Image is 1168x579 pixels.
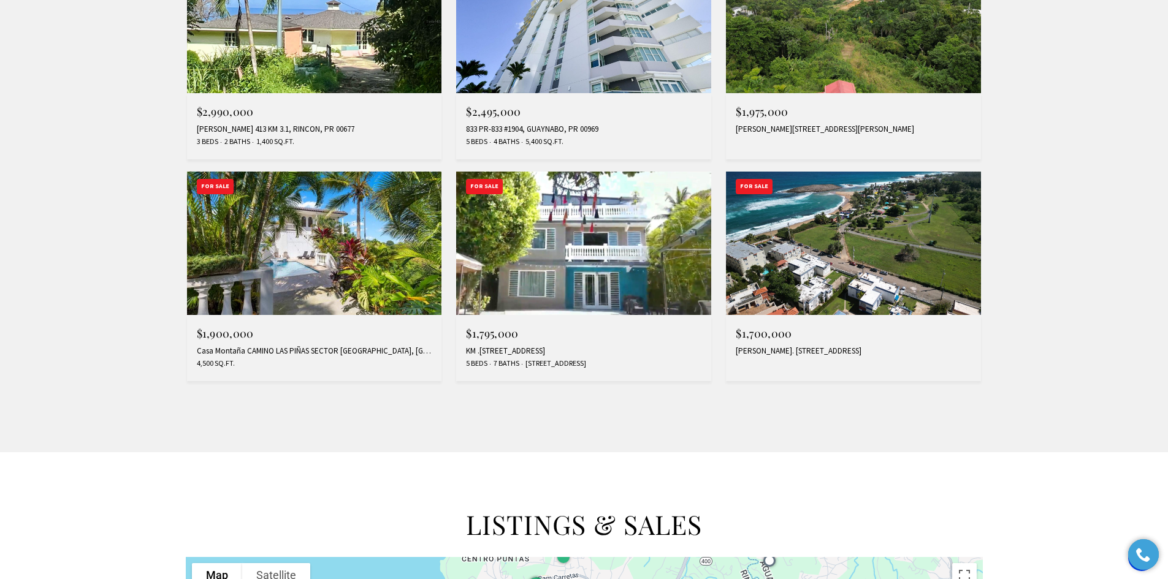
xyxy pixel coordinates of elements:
[187,172,442,315] img: For Sale
[186,507,983,542] h2: LISTINGS & SALES
[197,326,254,341] span: $1,900,000
[736,326,792,341] span: $1,700,000
[466,124,701,134] div: 833 PR-833 #1904, GUAYNABO, PR 00969
[466,346,701,356] div: KM .[STREET_ADDRESS]
[466,104,521,119] span: $2,495,000
[490,358,519,369] span: 7 Baths
[466,326,518,341] span: $1,795,000
[197,358,235,369] span: 4,500 Sq.Ft.
[253,137,294,147] span: 1,400 Sq.Ft.
[726,172,981,315] img: For Sale
[187,172,442,381] a: For Sale For Sale $1,900,000 Casa Montaña CAMINO LAS PIÑAS SECTOR [GEOGRAPHIC_DATA], [GEOGRAPHIC_...
[197,137,218,147] span: 3 Beds
[466,137,487,147] span: 5 Beds
[726,172,981,381] a: For Sale For Sale $1,700,000 [PERSON_NAME]. [STREET_ADDRESS]
[197,104,254,119] span: $2,990,000
[456,172,711,315] img: For Sale
[456,172,711,381] a: For Sale For Sale $1,795,000 KM .[STREET_ADDRESS] 5 Beds 7 Baths [STREET_ADDRESS]
[736,124,971,134] div: [PERSON_NAME][STREET_ADDRESS][PERSON_NAME]
[197,346,432,356] div: Casa Montaña CAMINO LAS PIÑAS SECTOR [GEOGRAPHIC_DATA], [GEOGRAPHIC_DATA], PR 00677
[736,104,788,119] span: $1,975,000
[466,179,503,194] div: For Sale
[197,124,432,134] div: [PERSON_NAME] 413 KM 3.1, RINCON, PR 00677
[522,358,586,369] span: [STREET_ADDRESS]
[221,137,250,147] span: 2 Baths
[736,346,971,356] div: [PERSON_NAME]. [STREET_ADDRESS]
[522,137,563,147] span: 5,400 Sq.Ft.
[736,179,773,194] div: For Sale
[466,358,487,369] span: 5 Beds
[490,137,519,147] span: 4 Baths
[197,179,234,194] div: For Sale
